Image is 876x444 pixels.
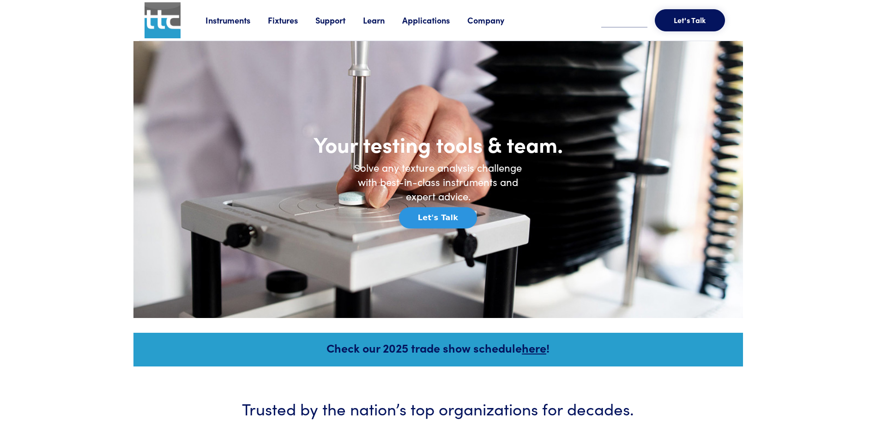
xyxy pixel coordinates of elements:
h6: Solve any texture analysis challenge with best-in-class instruments and expert advice. [346,161,531,203]
a: Fixtures [268,14,315,26]
a: here [522,340,546,356]
button: Let's Talk [655,9,725,31]
h5: Check our 2025 trade show schedule ! [146,340,731,356]
a: Support [315,14,363,26]
img: ttc_logo_1x1_v1.0.png [145,2,181,38]
a: Applications [402,14,467,26]
h3: Trusted by the nation’s top organizations for decades. [161,397,715,420]
a: Instruments [205,14,268,26]
a: Company [467,14,522,26]
button: Let's Talk [399,207,477,228]
a: Learn [363,14,402,26]
h1: Your testing tools & team. [254,131,623,157]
